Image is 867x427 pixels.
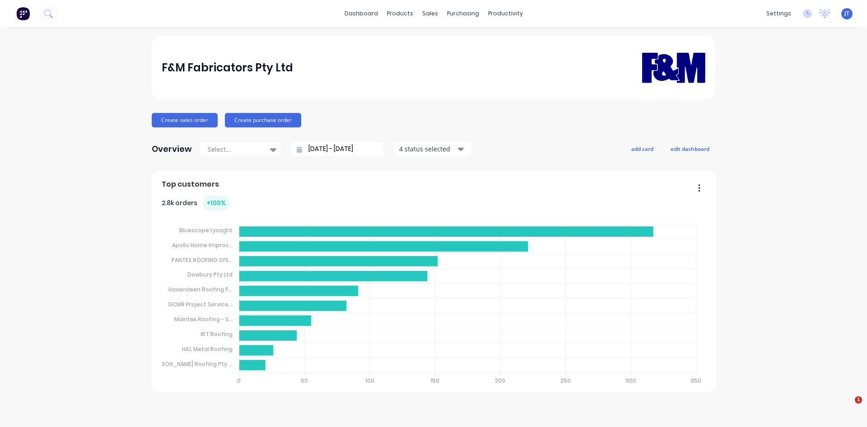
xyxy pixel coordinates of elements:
span: JT [844,9,849,18]
div: Overview [152,140,192,158]
span: 1 [855,396,862,404]
div: productivity [484,7,527,20]
button: edit dashboard [665,143,715,155]
tspan: 100 [365,377,374,385]
div: + 100 % [203,196,229,211]
div: 4 status selected [399,144,456,154]
tspan: 50 [301,377,308,385]
tspan: Dowbury Pty Ltd [187,271,233,278]
div: products [382,7,418,20]
button: Create purchase order [225,113,301,127]
div: 2.8k orders [162,196,229,211]
img: F&M Fabricators Pty Ltd [642,39,705,96]
tspan: Maintek Roofing - S... [174,315,233,323]
div: F&M Fabricators Pty Ltd [162,59,293,77]
iframe: Intercom live chat [836,396,858,418]
button: add card [625,143,659,155]
tspan: Apollo Home Improv... [172,241,233,249]
tspan: Bluescope Lysaght [179,226,233,234]
tspan: 250 [561,377,571,385]
img: Factory [16,7,30,20]
button: 4 status selected [394,142,471,156]
tspan: PANTEX ROOFING SYS... [172,256,233,263]
tspan: 0 [237,377,241,385]
tspan: GCMR Project Service... [168,300,233,308]
tspan: Havendeen Roofing P... [168,286,233,293]
tspan: 300 [626,377,636,385]
div: purchasing [443,7,484,20]
span: Top customers [162,179,219,190]
button: Create sales order [152,113,218,127]
tspan: [PERSON_NAME] Roofing Pty ... [150,360,233,368]
tspan: H&L Metal Roofing [182,345,233,353]
tspan: 350 [691,377,702,385]
tspan: IRT Roofing [200,330,233,338]
div: settings [762,7,796,20]
div: sales [418,7,443,20]
a: dashboard [340,7,382,20]
tspan: 200 [495,377,506,385]
tspan: 150 [430,377,439,385]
